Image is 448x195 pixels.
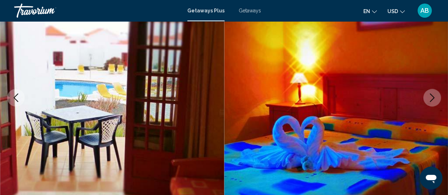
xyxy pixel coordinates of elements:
button: Previous image [7,89,25,107]
a: Getaways [239,8,261,13]
iframe: Bouton de lancement de la fenêtre de messagerie [420,167,442,189]
span: AB [420,7,429,14]
a: Getaways Plus [187,8,225,13]
button: Change language [363,6,377,16]
button: User Menu [415,3,434,18]
button: Next image [423,89,441,107]
button: Change currency [387,6,405,16]
span: en [363,8,370,14]
a: Travorium [14,4,180,18]
span: USD [387,8,398,14]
